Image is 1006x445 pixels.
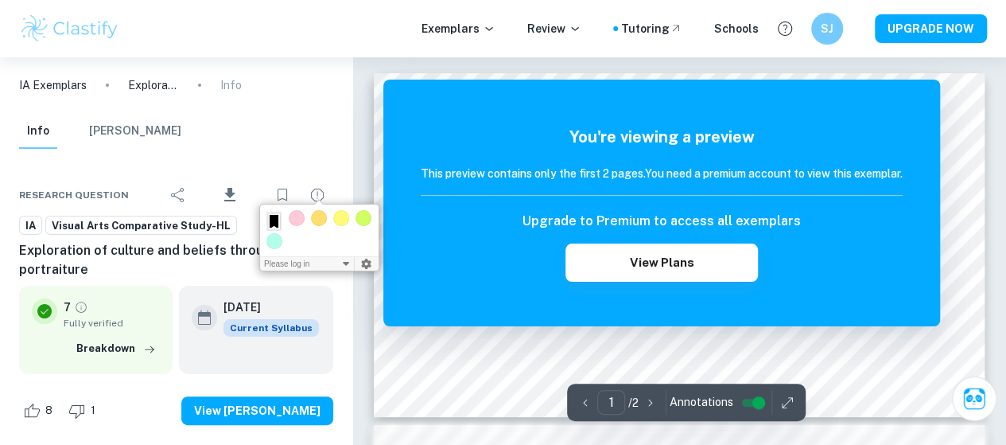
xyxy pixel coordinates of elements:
span: Current Syllabus [223,319,319,337]
button: [PERSON_NAME] [89,114,181,149]
a: Visual Arts Comparative Study-HL [45,216,237,236]
p: Info [220,76,242,94]
span: Research question [19,188,129,202]
button: View [PERSON_NAME] [181,396,333,425]
button: Ask Clai [952,377,996,421]
p: Exemplars [421,20,495,37]
div: This exemplar is based on the current syllabus. Feel free to refer to it for inspiration/ideas wh... [223,319,319,337]
button: SJ [811,13,843,45]
div: Download [197,174,263,216]
a: Tutoring [621,20,682,37]
div: Report issue [301,179,333,211]
span: 8 [37,403,61,419]
a: Grade fully verified [74,300,88,314]
h6: Exploration of culture and beliefs through portraiture [19,241,333,279]
h6: Upgrade to Premium to access all exemplars [522,212,801,231]
span: Fully verified [64,316,160,330]
a: IA [19,216,42,236]
button: Info [19,114,57,149]
span: Visual Arts Comparative Study-HL [46,218,236,234]
button: View Plans [565,244,758,282]
p: Review [527,20,581,37]
span: Annotations [670,394,733,411]
div: Bookmark [266,179,298,211]
img: Clastify logo [19,13,120,45]
a: IA Exemplars [19,76,87,94]
p: 7 [64,299,71,316]
p: / 2 [628,394,639,412]
div: Like [19,398,61,424]
span: IA [20,218,41,234]
div: Dislike [64,398,104,424]
h5: You're viewing a preview [421,125,903,149]
h6: [DATE] [223,299,306,316]
button: UPGRADE NOW [875,14,987,43]
button: Help and Feedback [771,15,798,42]
p: Exploration of culture and beliefs through portraiture [128,76,179,94]
h6: SJ [818,20,837,37]
button: Breakdown [72,337,160,361]
h6: This preview contains only the first 2 pages. You need a premium account to view this exemplar. [421,165,903,182]
div: Share [162,179,194,211]
span: 1 [82,403,104,419]
a: Schools [714,20,759,37]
